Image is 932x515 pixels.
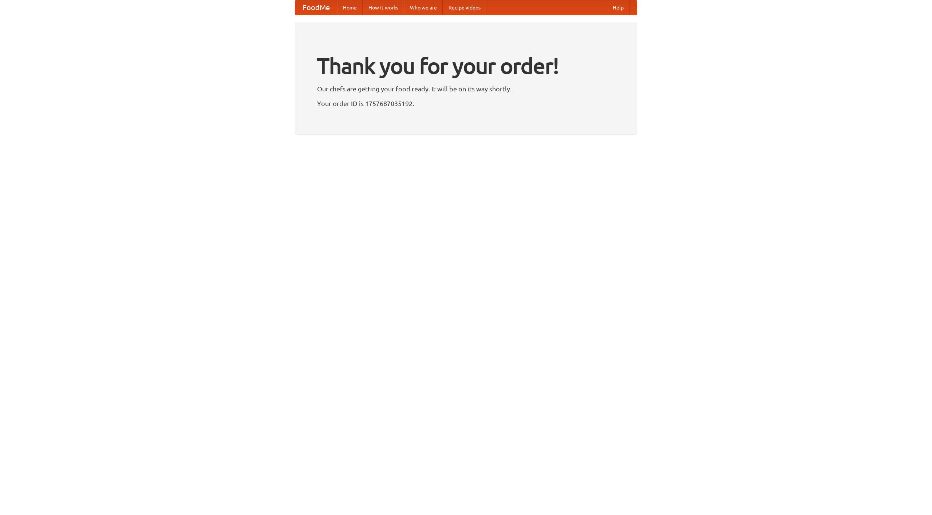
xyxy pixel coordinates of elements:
a: Help [607,0,629,15]
a: Who we are [404,0,443,15]
a: Home [337,0,363,15]
p: Your order ID is 1757687035192. [317,98,615,109]
a: FoodMe [295,0,337,15]
p: Our chefs are getting your food ready. It will be on its way shortly. [317,83,615,94]
a: Recipe videos [443,0,486,15]
a: How it works [363,0,404,15]
h1: Thank you for your order! [317,48,615,83]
